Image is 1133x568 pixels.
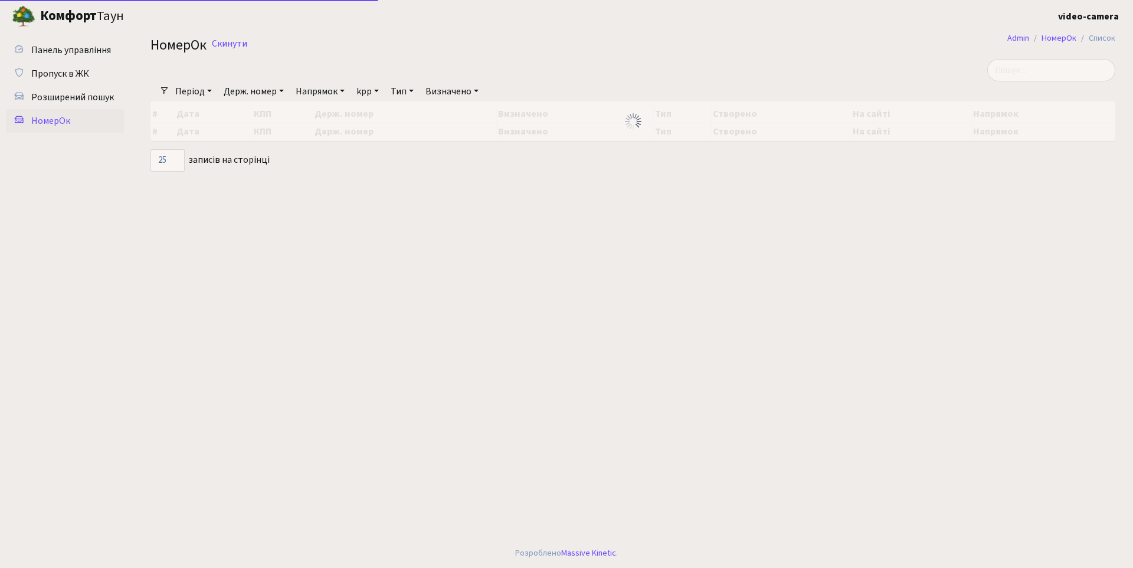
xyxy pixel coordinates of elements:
input: Пошук... [987,59,1115,81]
span: Панель управління [31,44,111,57]
a: НомерОк [1042,32,1076,44]
span: НомерОк [150,35,207,55]
li: Список [1076,32,1115,45]
a: НомерОк [6,109,124,133]
a: kpp [352,81,384,101]
a: Панель управління [6,38,124,62]
a: Massive Kinetic [561,547,616,559]
a: Визначено [421,81,483,101]
a: Admin [1007,32,1029,44]
a: Пропуск в ЖК [6,62,124,86]
a: Розширений пошук [6,86,124,109]
nav: breadcrumb [990,26,1133,51]
div: Розроблено . [515,547,618,560]
button: Переключити навігацію [148,6,177,26]
span: Розширений пошук [31,91,114,104]
a: Скинути [212,38,247,50]
a: Період [171,81,217,101]
a: Тип [386,81,418,101]
img: Обробка... [624,112,643,131]
a: Держ. номер [219,81,289,101]
img: logo.png [12,5,35,28]
b: video-camera [1058,10,1119,23]
span: НомерОк [31,114,70,127]
span: Пропуск в ЖК [31,67,89,80]
a: Напрямок [291,81,349,101]
label: записів на сторінці [150,149,270,172]
select: записів на сторінці [150,149,185,172]
b: Комфорт [40,6,97,25]
span: Таун [40,6,124,27]
a: video-camera [1058,9,1119,24]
